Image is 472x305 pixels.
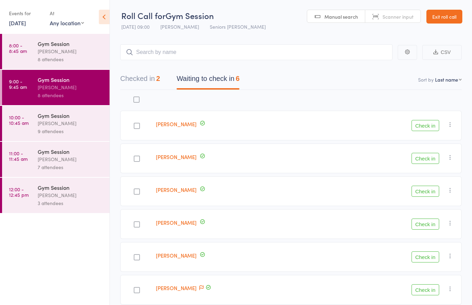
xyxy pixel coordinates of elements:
[2,178,110,213] a: 12:00 -12:45 pmGym Session[PERSON_NAME]3 attendees
[412,120,439,131] button: Check in
[9,43,27,54] time: 8:00 - 8:45 am
[412,186,439,197] button: Check in
[160,23,199,30] span: [PERSON_NAME]
[120,44,393,60] input: Search by name
[50,19,84,27] div: Any location
[2,34,110,69] a: 8:00 -8:45 amGym Session[PERSON_NAME]8 attendees
[156,153,197,160] a: [PERSON_NAME]
[324,13,358,20] span: Manual search
[9,78,27,90] time: 9:00 - 9:45 am
[38,91,104,99] div: 8 attendees
[412,153,439,164] button: Check in
[156,219,197,226] a: [PERSON_NAME]
[156,120,197,128] a: [PERSON_NAME]
[166,10,214,21] span: Gym Session
[38,112,104,119] div: Gym Session
[9,186,29,197] time: 12:00 - 12:45 pm
[121,10,166,21] span: Roll Call for
[9,150,28,161] time: 11:00 - 11:45 am
[121,23,150,30] span: [DATE] 09:00
[2,106,110,141] a: 10:00 -10:45 amGym Session[PERSON_NAME]9 attendees
[156,284,197,292] a: [PERSON_NAME]
[412,251,439,262] button: Check in
[38,127,104,135] div: 9 attendees
[38,40,104,47] div: Gym Session
[38,47,104,55] div: [PERSON_NAME]
[38,76,104,83] div: Gym Session
[9,8,43,19] div: Events for
[236,75,239,82] div: 6
[120,71,160,90] button: Checked in2
[38,155,104,163] div: [PERSON_NAME]
[156,186,197,193] a: [PERSON_NAME]
[383,13,414,20] span: Scanner input
[422,45,462,60] button: CSV
[177,71,239,90] button: Waiting to check in6
[38,191,104,199] div: [PERSON_NAME]
[9,114,29,126] time: 10:00 - 10:45 am
[412,284,439,295] button: Check in
[9,19,26,27] a: [DATE]
[156,252,197,259] a: [PERSON_NAME]
[50,8,84,19] div: At
[38,163,104,171] div: 7 attendees
[210,23,266,30] span: Seniors [PERSON_NAME]
[412,219,439,230] button: Check in
[435,76,458,83] div: Last name
[156,75,160,82] div: 2
[38,184,104,191] div: Gym Session
[2,142,110,177] a: 11:00 -11:45 amGym Session[PERSON_NAME]7 attendees
[38,148,104,155] div: Gym Session
[426,10,462,24] a: Exit roll call
[2,70,110,105] a: 9:00 -9:45 amGym Session[PERSON_NAME]8 attendees
[38,83,104,91] div: [PERSON_NAME]
[38,55,104,63] div: 8 attendees
[418,76,434,83] label: Sort by
[38,199,104,207] div: 3 attendees
[38,119,104,127] div: [PERSON_NAME]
